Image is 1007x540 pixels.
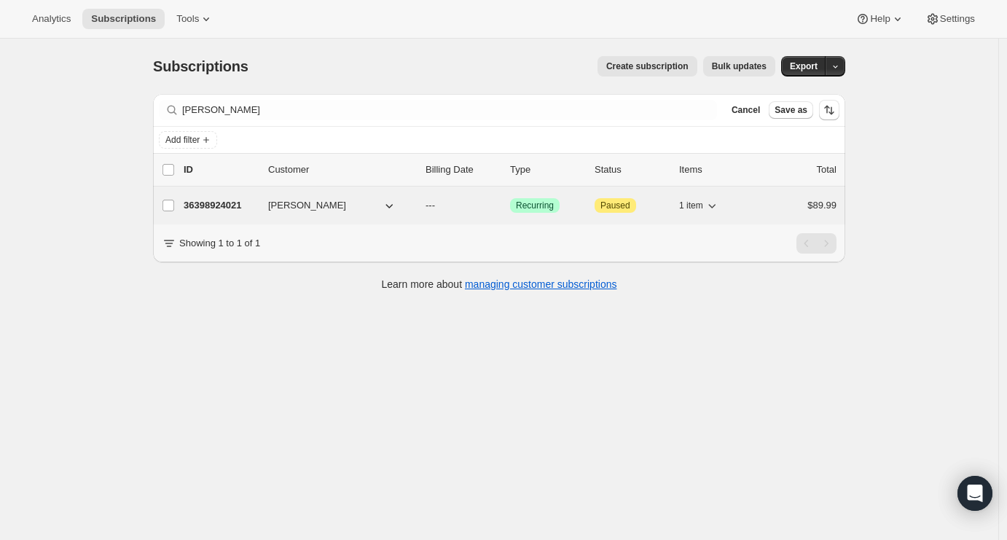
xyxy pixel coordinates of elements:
button: Create subscription [597,56,697,77]
button: Settings [917,9,984,29]
p: Showing 1 to 1 of 1 [179,236,260,251]
button: Export [781,56,826,77]
span: $89.99 [807,200,836,211]
button: Bulk updates [703,56,775,77]
p: Total [817,163,836,177]
nav: Pagination [796,233,836,254]
p: Billing Date [426,163,498,177]
div: 36398924021[PERSON_NAME]---SuccessRecurringAttentionPaused1 item$89.99 [184,195,836,216]
span: Save as [775,104,807,116]
span: Bulk updates [712,60,767,72]
span: Subscriptions [153,58,248,74]
p: Customer [268,163,414,177]
span: --- [426,200,435,211]
p: Learn more about [382,277,617,291]
p: 36398924021 [184,198,256,213]
span: Paused [600,200,630,211]
span: Add filter [165,134,200,146]
p: ID [184,163,256,177]
button: Tools [168,9,222,29]
span: Analytics [32,13,71,25]
span: Recurring [516,200,554,211]
p: Status [595,163,667,177]
span: 1 item [679,200,703,211]
div: IDCustomerBilling DateTypeStatusItemsTotal [184,163,836,177]
button: Add filter [159,131,217,149]
button: Save as [769,101,813,119]
a: managing customer subscriptions [465,278,617,290]
div: Open Intercom Messenger [957,476,992,511]
span: Settings [940,13,975,25]
div: Type [510,163,583,177]
span: Tools [176,13,199,25]
div: Items [679,163,752,177]
span: Cancel [732,104,760,116]
button: 1 item [679,195,719,216]
button: [PERSON_NAME] [259,194,405,217]
button: Analytics [23,9,79,29]
span: [PERSON_NAME] [268,198,346,213]
input: Filter subscribers [182,100,717,120]
span: Help [870,13,890,25]
span: Export [790,60,818,72]
button: Cancel [726,101,766,119]
span: Create subscription [606,60,689,72]
span: Subscriptions [91,13,156,25]
button: Subscriptions [82,9,165,29]
button: Help [847,9,913,29]
button: Sort the results [819,100,839,120]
